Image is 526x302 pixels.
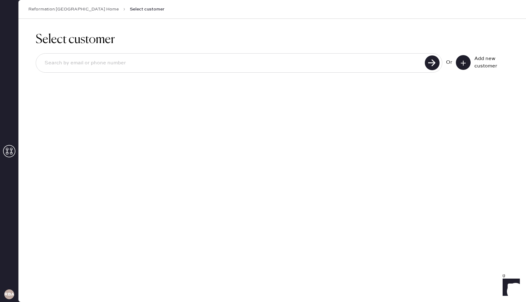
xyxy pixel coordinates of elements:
[36,32,509,47] h1: Select customer
[446,59,452,66] div: Or
[130,6,165,12] span: Select customer
[474,55,505,70] div: Add new customer
[28,6,119,12] a: Reformation [GEOGRAPHIC_DATA] Home
[497,274,523,301] iframe: Front Chat
[4,292,14,296] h3: RBA
[40,56,423,70] input: Search by email or phone number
